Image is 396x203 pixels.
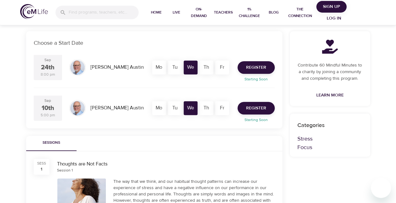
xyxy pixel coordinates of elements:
p: Starting Soon [234,76,278,82]
span: Log in [321,14,347,22]
span: 1% Challenge [238,6,261,19]
span: On-Demand [189,6,209,19]
span: Register [246,104,266,112]
a: Learn More [314,90,346,101]
span: Home [149,9,164,16]
span: Blog [266,9,281,16]
div: 24th [41,63,55,72]
span: Live [169,9,184,16]
p: Contribute 60 Mindful Minutes to a charity by joining a community and completing this program. [297,62,363,82]
span: Teachers [214,9,233,16]
p: Stress [297,135,363,143]
div: 8:00 pm [41,72,55,77]
div: Session 1 [57,168,73,173]
div: [PERSON_NAME] Austin [88,61,146,73]
span: Register [246,64,266,72]
div: We [184,101,198,115]
div: Mo [152,61,166,74]
button: Log in [319,13,349,24]
div: Fr [215,101,229,115]
div: Thoughts are Not Facts [57,160,275,168]
div: Tu [168,61,182,74]
div: Th [199,101,213,115]
span: Sessions [30,140,73,146]
div: 10th [42,104,54,113]
div: Mo [152,101,166,115]
span: The Connection [286,6,314,19]
p: Choose a Start Date [34,39,275,47]
span: Learn More [316,91,344,99]
p: Categories [297,121,363,130]
span: Sign Up [319,3,344,11]
div: 5:00 pm [41,113,55,118]
div: Fr [215,61,229,74]
button: Sign Up [316,1,347,13]
iframe: Button to launch messaging window [371,178,391,198]
div: Sep [44,98,51,103]
button: Register [238,61,275,74]
div: SESS [37,161,46,166]
img: logo [20,4,48,19]
p: Starting Soon [234,117,278,123]
div: 1 [41,166,42,172]
button: Register [238,102,275,114]
input: Find programs, teachers, etc... [69,6,139,19]
div: Tu [168,101,182,115]
p: Focus [297,143,363,152]
div: Th [199,61,213,74]
div: We [184,61,198,74]
div: [PERSON_NAME] Austin [88,102,146,114]
div: Sep [44,57,51,63]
